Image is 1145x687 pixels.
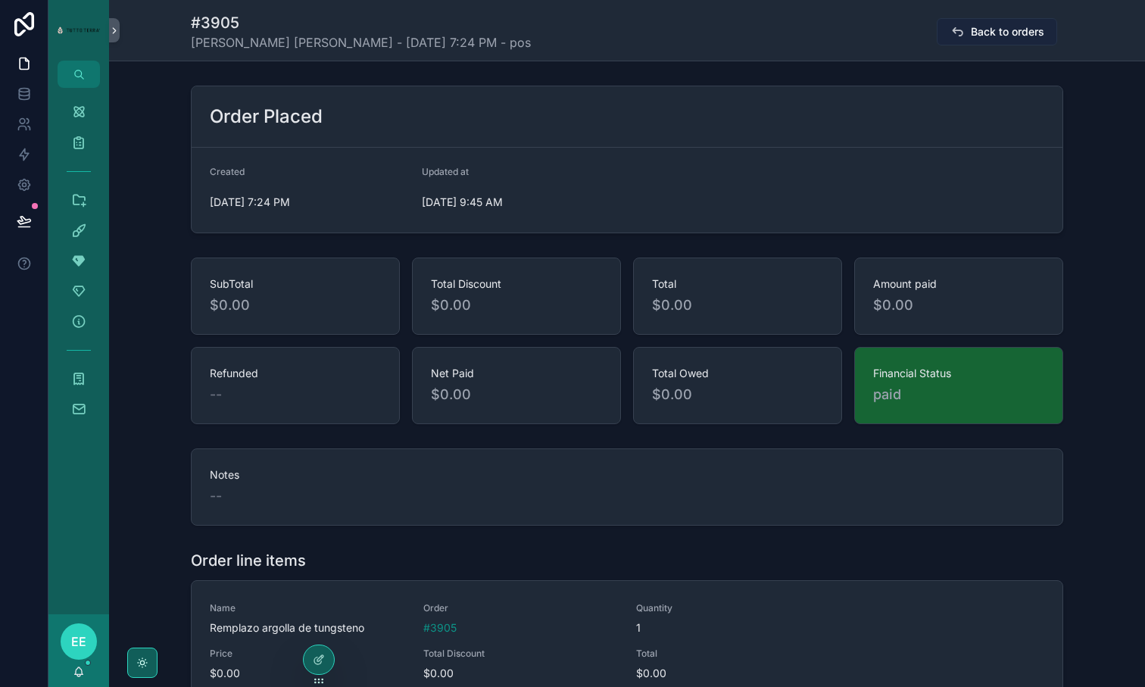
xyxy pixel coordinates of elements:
[652,295,823,316] span: $0.00
[636,620,902,635] span: 1
[210,166,245,177] span: Created
[71,632,86,651] span: EE
[431,295,602,316] span: $0.00
[652,366,823,381] span: Total Owed
[210,195,410,210] span: [DATE] 7:24 PM
[873,384,1044,405] span: paid
[58,27,100,34] img: App logo
[636,602,902,614] span: Quantity
[210,486,222,507] span: --
[422,166,469,177] span: Updated at
[210,295,381,316] span: $0.00
[48,88,109,442] div: scrollable content
[937,18,1057,45] button: Back to orders
[431,276,602,292] span: Total Discount
[431,384,602,405] span: $0.00
[210,384,222,405] span: --
[210,602,405,614] span: Name
[210,105,323,129] h2: Order Placed
[971,24,1044,39] span: Back to orders
[423,602,619,614] span: Order
[873,295,1044,316] span: $0.00
[210,620,405,635] span: Remplazo argolla de tungsteno
[873,276,1044,292] span: Amount paid
[210,366,381,381] span: Refunded
[431,366,602,381] span: Net Paid
[423,620,457,635] a: #3905
[191,33,531,52] span: [PERSON_NAME] [PERSON_NAME] - [DATE] 7:24 PM - pos
[423,648,619,660] span: Total Discount
[422,195,622,210] span: [DATE] 9:45 AM
[873,366,1044,381] span: Financial Status
[191,550,306,571] h1: Order line items
[423,666,619,681] span: $0.00
[652,384,823,405] span: $0.00
[636,666,831,681] span: $0.00
[652,276,823,292] span: Total
[210,648,405,660] span: Price
[636,648,831,660] span: Total
[210,666,405,681] span: $0.00
[191,12,531,33] h1: #3905
[210,276,381,292] span: SubTotal
[210,467,1044,482] span: Notes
